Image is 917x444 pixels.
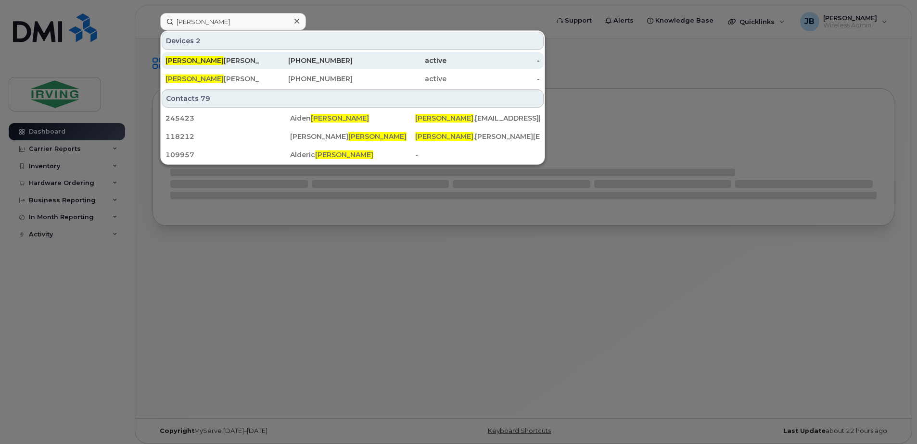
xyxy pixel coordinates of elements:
div: Contacts [162,89,544,108]
span: [PERSON_NAME] [348,132,407,141]
a: 109957Alderic[PERSON_NAME]- [162,146,544,163]
span: [PERSON_NAME] [311,114,369,123]
div: - [446,74,540,84]
div: 118212 [166,132,290,141]
div: Aiden [290,113,415,123]
span: [PERSON_NAME] [166,56,224,65]
a: [PERSON_NAME][PERSON_NAME][PHONE_NUMBER]active- [162,52,544,69]
div: 109957 [166,150,290,160]
div: .[EMAIL_ADDRESS][DOMAIN_NAME] [415,113,540,123]
div: 245423 [166,113,290,123]
a: 245423Aiden[PERSON_NAME][PERSON_NAME].[EMAIL_ADDRESS][DOMAIN_NAME] [162,110,544,127]
div: Devices [162,32,544,50]
div: [PERSON_NAME] [166,56,259,65]
span: [PERSON_NAME] [166,74,224,83]
div: Alderic [290,150,415,160]
div: [PHONE_NUMBER] [259,74,353,84]
div: - [415,150,540,160]
span: [PERSON_NAME] [315,150,373,159]
a: [PERSON_NAME][PERSON_NAME][PHONE_NUMBER]active- [162,70,544,87]
div: [PHONE_NUMBER] [259,56,353,65]
div: .[PERSON_NAME][EMAIL_ADDRESS][PERSON_NAME][DOMAIN_NAME] [415,132,540,141]
span: 79 [201,94,210,103]
div: - [446,56,540,65]
div: [PERSON_NAME] [290,132,415,141]
div: active [353,74,446,84]
a: 118212[PERSON_NAME][PERSON_NAME][PERSON_NAME].[PERSON_NAME][EMAIL_ADDRESS][PERSON_NAME][DOMAIN_NAME] [162,128,544,145]
div: [PERSON_NAME] [166,74,259,84]
span: 2 [196,36,201,46]
span: [PERSON_NAME] [415,132,473,141]
div: active [353,56,446,65]
span: [PERSON_NAME] [415,114,473,123]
